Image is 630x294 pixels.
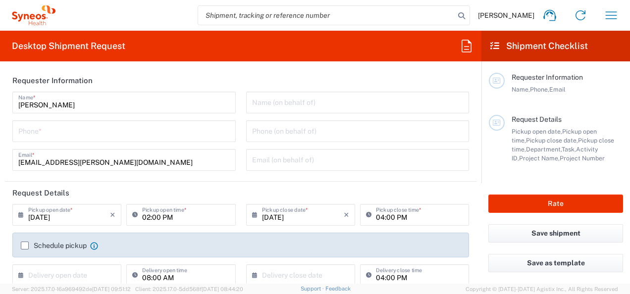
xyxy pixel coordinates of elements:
[512,115,562,123] span: Request Details
[512,128,562,135] span: Pickup open date,
[12,76,93,86] h2: Requester Information
[512,86,530,93] span: Name,
[344,207,349,223] i: ×
[21,242,87,249] label: Schedule pickup
[325,286,351,292] a: Feedback
[526,137,578,144] span: Pickup close date,
[512,73,583,81] span: Requester Information
[92,286,131,292] span: [DATE] 09:51:12
[526,146,562,153] span: Department,
[12,40,125,52] h2: Desktop Shipment Request
[488,254,623,272] button: Save as template
[488,195,623,213] button: Rate
[12,188,69,198] h2: Request Details
[301,286,325,292] a: Support
[519,154,560,162] span: Project Name,
[198,6,455,25] input: Shipment, tracking or reference number
[549,86,566,93] span: Email
[110,207,115,223] i: ×
[488,224,623,243] button: Save shipment
[478,11,534,20] span: [PERSON_NAME]
[562,146,576,153] span: Task,
[202,286,243,292] span: [DATE] 08:44:20
[12,286,131,292] span: Server: 2025.17.0-16a969492de
[490,40,588,52] h2: Shipment Checklist
[135,286,243,292] span: Client: 2025.17.0-5dd568f
[560,154,605,162] span: Project Number
[466,285,618,294] span: Copyright © [DATE]-[DATE] Agistix Inc., All Rights Reserved
[530,86,549,93] span: Phone,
